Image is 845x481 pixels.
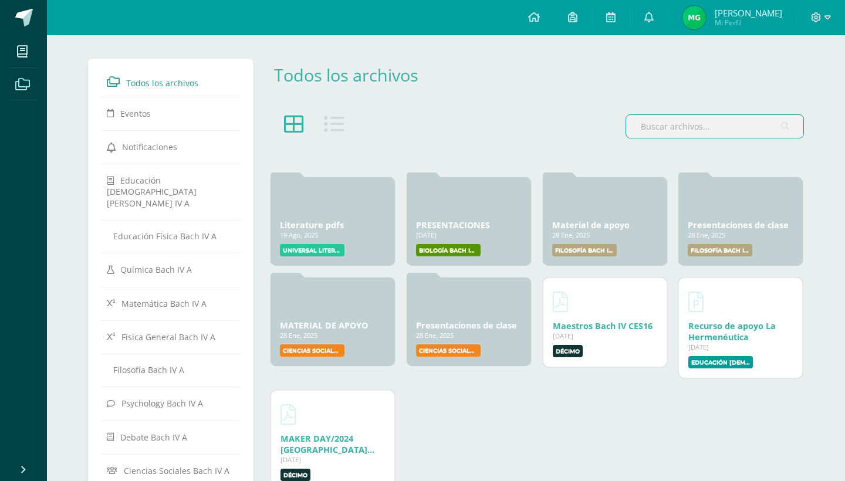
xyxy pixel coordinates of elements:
span: Mi Perfil [715,18,782,28]
a: Eventos [107,103,235,124]
a: Educación Física Bach IV A [107,226,235,246]
span: Filosofía Bach IV A [113,364,184,375]
a: Presentaciones de clase [688,219,789,231]
label: Filosofía Bach IV A [552,244,617,256]
a: Matemática Bach IV A [107,293,235,314]
div: MATERIAL DE APOYO [280,320,386,331]
label: Universal Literature Bach IV A [280,244,344,256]
div: PRESENTACIONES [416,219,522,231]
a: Maestros Bach IV CES16 [553,320,653,331]
a: Notificaciones [107,136,235,157]
span: Psychology Bach IV A [121,398,203,409]
div: Descargar Maestros Bach IV CES16.pdf [553,320,657,331]
span: Educación [DEMOGRAPHIC_DATA][PERSON_NAME] IV A [107,175,197,208]
a: Descargar Maestros Bach IV CES16.pdf [553,287,568,316]
label: Educación Cristiana Bach IV A [688,356,753,368]
a: Presentaciones de clase [416,320,517,331]
a: Material de apoyo [552,219,630,231]
div: 28 Ene, 2025 [416,331,522,340]
div: Material de apoyo [552,219,658,231]
span: Todos los archivos [126,77,198,89]
a: MATERIAL DE APOYO [280,320,368,331]
div: [DATE] [280,455,385,464]
div: [DATE] [688,343,793,351]
div: 28 Ene, 2025 [688,231,793,239]
span: Química Bach IV A [120,264,192,275]
span: [PERSON_NAME] [715,7,782,19]
a: Filosofía Bach IV A [107,360,235,380]
div: Literature pdfs [280,219,386,231]
span: Matemática Bach IV A [121,297,207,309]
span: Ciencias Sociales Bach IV A [124,465,229,476]
label: Ciencias Sociales Bach IV A [416,344,481,357]
label: Biología Bach IV A [416,244,481,256]
label: Décimo [280,469,310,481]
div: Presentaciones de clase [416,320,522,331]
a: PRESENTACIONES [416,219,490,231]
a: Descargar Recurso de apoyo La Hermenéutica.pptx [688,287,704,316]
a: Física General Bach IV A [107,326,235,347]
a: Recurso de apoyo La Hermenéutica [688,320,776,343]
a: Psychology Bach IV A [107,392,235,414]
label: Ciencias Sociales Bach IV A [280,344,344,357]
a: Todos los archivos [107,71,235,92]
a: Todos los archivos [274,63,418,86]
span: Eventos [120,108,151,119]
div: [DATE] [416,231,522,239]
a: MAKER DAY/2024 [GEOGRAPHIC_DATA][PERSON_NAME] [280,433,374,466]
input: Buscar archivos... [626,115,803,138]
a: Ciencias Sociales Bach IV A [107,460,235,481]
img: 513a5fb36f0f51b28d8b6154c48f5937.png [682,6,706,29]
div: 28 Ene, 2025 [280,331,386,340]
span: Educación Física Bach IV A [113,231,217,242]
div: 19 Ago, 2025 [280,231,386,239]
label: Décimo [553,345,583,357]
a: Química Bach IV A [107,259,235,280]
span: Notificaciones [122,141,177,153]
label: Filosofía Bach IV A [688,244,752,256]
a: Educación [DEMOGRAPHIC_DATA][PERSON_NAME] IV A [107,170,235,213]
span: Debate Bach IV A [120,432,187,443]
a: Literature pdfs [280,219,344,231]
div: Descargar MAKER DAY/2024 UNIVERSIDAD DEL VALLE DE GUATEMALA.pdf [280,433,385,455]
span: Física General Bach IV A [121,331,215,343]
div: Presentaciones de clase [688,219,793,231]
a: Descargar MAKER DAY/2024 UNIVERSIDAD DEL VALLE DE GUATEMALA.pdf [280,400,296,428]
div: Descargar Recurso de apoyo La Hermenéutica.pptx [688,320,793,343]
div: Todos los archivos [274,63,436,86]
div: 28 Ene, 2025 [552,231,658,239]
div: [DATE] [553,331,657,340]
a: Debate Bach IV A [107,426,235,448]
